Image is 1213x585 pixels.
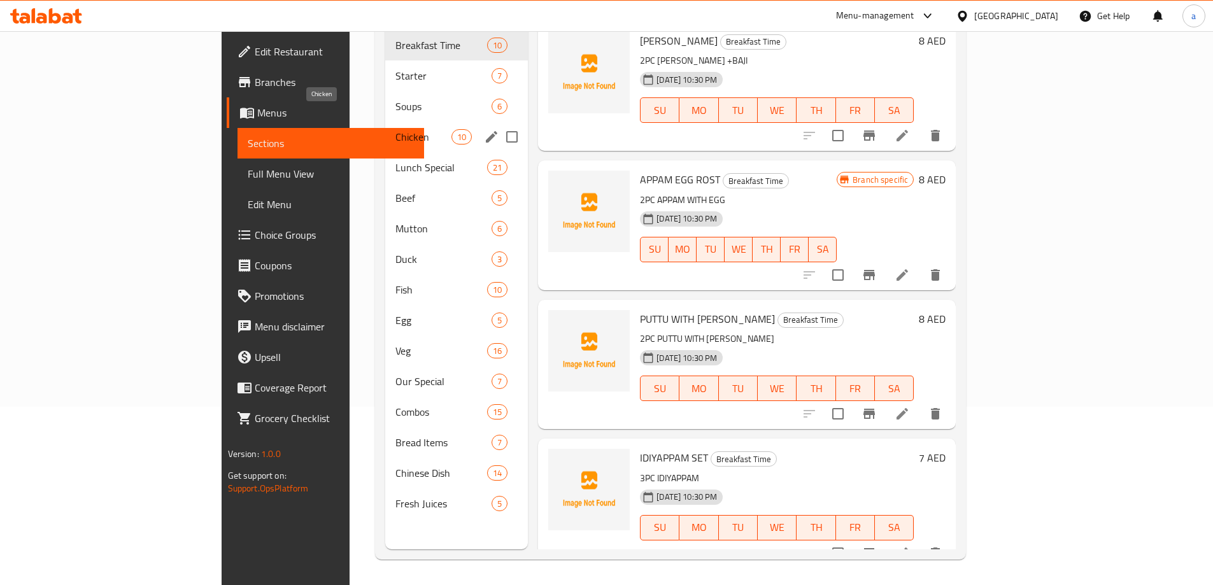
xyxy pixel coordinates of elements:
[841,518,870,537] span: FR
[492,496,507,511] div: items
[723,173,789,188] div: Breakfast Time
[836,376,875,401] button: FR
[228,480,309,497] a: Support.OpsPlatform
[255,288,414,304] span: Promotions
[395,160,487,175] span: Lunch Special
[255,349,414,365] span: Upsell
[395,282,487,297] span: Fish
[802,379,830,398] span: TH
[395,190,492,206] span: Beef
[488,406,507,418] span: 15
[395,251,492,267] span: Duck
[228,446,259,462] span: Version:
[227,403,424,433] a: Grocery Checklist
[777,313,844,328] div: Breakfast Time
[385,274,528,305] div: Fish10
[841,101,870,120] span: FR
[640,515,679,540] button: SU
[758,97,797,123] button: WE
[385,366,528,397] div: Our Special7
[836,8,914,24] div: Menu-management
[257,105,414,120] span: Menus
[919,171,946,188] h6: 8 AED
[758,376,797,401] button: WE
[385,213,528,244] div: Mutton6
[395,129,451,144] span: Chicken
[719,97,758,123] button: TU
[646,379,674,398] span: SU
[492,313,507,328] div: items
[385,152,528,183] div: Lunch Special21
[854,260,884,290] button: Branch-specific-item
[248,166,414,181] span: Full Menu View
[395,68,492,83] div: Starter
[395,404,487,419] div: Combos
[919,449,946,467] h6: 7 AED
[227,281,424,311] a: Promotions
[763,379,791,398] span: WE
[395,38,487,53] span: Breakfast Time
[548,310,630,391] img: PUTTU WITH KADALA
[395,221,492,236] span: Mutton
[395,313,492,328] div: Egg
[724,518,753,537] span: TU
[395,465,487,481] span: Chinese Dish
[385,488,528,519] div: Fresh Juices5
[395,496,492,511] div: Fresh Juices
[730,240,748,258] span: WE
[797,97,835,123] button: TH
[248,197,414,212] span: Edit Menu
[492,70,507,82] span: 7
[674,240,692,258] span: MO
[679,515,718,540] button: MO
[487,282,507,297] div: items
[640,53,914,69] p: 2PC [PERSON_NAME] +BAJI
[685,518,713,537] span: MO
[646,240,663,258] span: SU
[255,227,414,243] span: Choice Groups
[395,435,492,450] span: Bread Items
[640,448,708,467] span: IDIYAPPAM SET
[385,25,528,524] nav: Menu sections
[395,374,492,389] span: Our Special
[778,313,843,327] span: Breakfast Time
[452,131,471,143] span: 10
[646,518,674,537] span: SU
[797,515,835,540] button: TH
[385,427,528,458] div: Bread Items7
[841,379,870,398] span: FR
[255,44,414,59] span: Edit Restaurant
[724,101,753,120] span: TU
[802,101,830,120] span: TH
[255,319,414,334] span: Menu disclaimer
[848,174,913,186] span: Branch specific
[920,398,951,429] button: delete
[488,467,507,479] span: 14
[487,160,507,175] div: items
[679,376,718,401] button: MO
[758,240,776,258] span: TH
[261,446,281,462] span: 1.0.0
[482,127,501,146] button: edit
[227,220,424,250] a: Choice Groups
[854,538,884,568] button: Branch-specific-item
[492,99,507,114] div: items
[919,32,946,50] h6: 8 AED
[640,237,669,262] button: SU
[385,30,528,60] div: Breakfast Time10
[825,540,851,567] span: Select to update
[395,343,487,358] span: Veg
[492,498,507,510] span: 5
[895,546,910,561] a: Edit menu item
[880,518,909,537] span: SA
[825,262,851,288] span: Select to update
[651,491,722,503] span: [DATE] 10:30 PM
[492,437,507,449] span: 7
[255,411,414,426] span: Grocery Checklist
[720,34,786,50] div: Breakfast Time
